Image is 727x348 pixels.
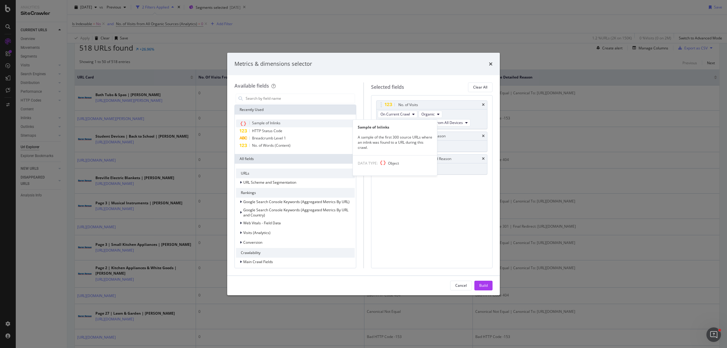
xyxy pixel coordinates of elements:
[421,112,435,117] span: Organic
[245,94,355,103] input: Search by field name
[252,143,290,148] span: No. of Words (Content)
[450,281,472,290] button: Cancel
[479,283,488,288] div: Build
[482,103,485,107] div: times
[236,169,355,178] div: URLs
[235,105,356,115] div: Recently Used
[353,135,437,150] div: A sample of the first 300 source URLs where an inlink was found to a URL during this crawl.
[353,125,437,130] div: Sample of Inlinks
[252,120,281,125] span: Sample of Inlinks
[388,161,399,166] span: Object
[235,154,356,164] div: All fields
[380,112,410,117] span: On Current Crawl
[371,84,404,91] div: Selected fields
[243,180,296,185] span: URL Scheme and Segmentation
[376,100,488,129] div: No. of VisitstimesOn Current CrawlOrganicFrom All Organic SourcesFrom All Devices
[489,60,493,68] div: times
[243,240,262,245] span: Conversion
[236,188,355,198] div: Rankings
[252,128,282,133] span: HTTP Status Code
[358,161,378,166] span: DATA TYPE:
[455,283,467,288] div: Cancel
[378,119,431,126] button: From All Organic Sources
[243,199,350,204] span: Google Search Console Keywords (Aggregated Metrics By URL)
[236,248,355,258] div: Crawlability
[482,134,485,138] div: times
[474,281,493,290] button: Build
[473,85,487,90] div: Clear All
[243,230,271,235] span: Visits (Analytics)
[234,82,269,89] div: Available fields
[252,136,286,141] span: Breadcrumb Level 1
[234,60,312,68] div: Metrics & dimensions selector
[243,220,281,226] span: Web Vitals - Field Data
[398,102,418,108] div: No. of Visits
[378,111,417,118] button: On Current Crawl
[468,82,493,92] button: Clear All
[243,259,273,264] span: Main Crawl Fields
[432,119,470,126] button: From All Devices
[419,111,442,118] button: Organic
[482,157,485,161] div: times
[227,53,500,295] div: modal
[243,207,348,218] span: Google Search Console Keywords (Aggregated Metrics By URL and Country)
[706,327,721,342] iframe: Intercom live chat
[435,120,463,125] span: From All Devices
